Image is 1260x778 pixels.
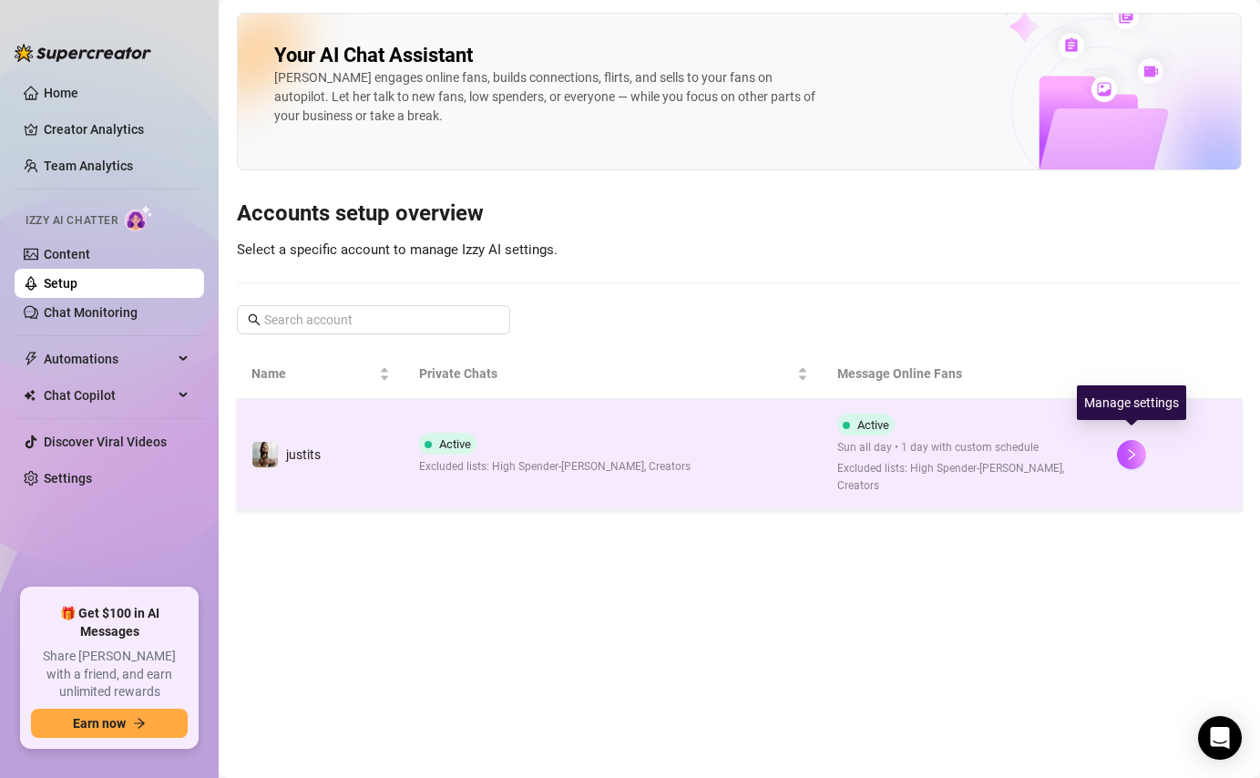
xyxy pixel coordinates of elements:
[405,349,824,399] th: Private Chats
[274,68,821,126] div: [PERSON_NAME] engages online fans, builds connections, flirts, and sells to your fans on autopilo...
[419,363,794,384] span: Private Chats
[44,344,173,374] span: Automations
[251,363,375,384] span: Name
[837,439,1087,456] span: Sun all day • 1 day with custom schedule
[419,458,691,476] span: Excluded lists: High Spender-[PERSON_NAME], Creators
[44,86,78,100] a: Home
[44,247,90,261] a: Content
[837,460,1087,495] span: Excluded lists: High Spender-[PERSON_NAME], Creators
[857,418,889,432] span: Active
[274,43,473,68] h2: Your AI Chat Assistant
[237,349,405,399] th: Name
[133,717,146,730] span: arrow-right
[24,389,36,402] img: Chat Copilot
[237,200,1242,229] h3: Accounts setup overview
[252,442,278,467] img: justits
[1117,440,1146,469] button: right
[44,305,138,320] a: Chat Monitoring
[15,44,151,62] img: logo-BBDzfeDw.svg
[1198,716,1242,760] div: Open Intercom Messenger
[439,437,471,451] span: Active
[823,349,1101,399] th: Message Online Fans
[1077,385,1186,420] div: Manage settings
[44,115,190,144] a: Creator Analytics
[31,605,188,640] span: 🎁 Get $100 in AI Messages
[44,435,167,449] a: Discover Viral Videos
[264,310,485,330] input: Search account
[248,313,261,326] span: search
[44,159,133,173] a: Team Analytics
[286,447,321,462] span: justits
[24,352,38,366] span: thunderbolt
[125,205,153,231] img: AI Chatter
[237,241,558,258] span: Select a specific account to manage Izzy AI settings.
[31,709,188,738] button: Earn nowarrow-right
[31,648,188,701] span: Share [PERSON_NAME] with a friend, and earn unlimited rewards
[44,276,77,291] a: Setup
[1125,448,1138,461] span: right
[44,471,92,486] a: Settings
[26,212,118,230] span: Izzy AI Chatter
[73,716,126,731] span: Earn now
[44,381,173,410] span: Chat Copilot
